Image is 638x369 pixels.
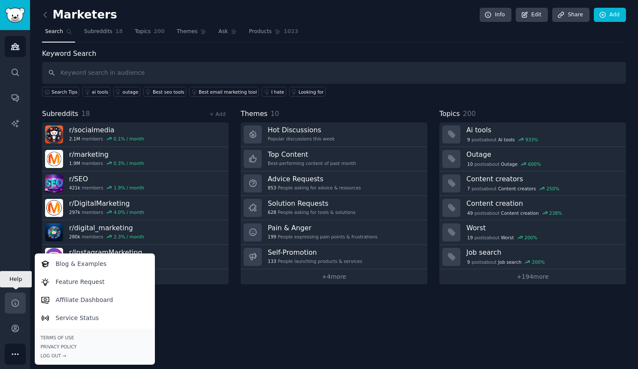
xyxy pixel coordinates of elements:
[439,147,626,171] a: Outage10postsaboutOutage600%
[268,160,356,166] div: Best-performing content of past month
[69,136,144,142] div: members
[69,209,144,215] div: members
[439,122,626,147] a: Ai tools9postsaboutAi tools933%
[56,259,107,268] p: Blog & Examples
[268,185,361,191] div: People asking for advice & resources
[42,25,75,43] a: Search
[268,223,378,232] h3: Pain & Anger
[289,87,326,97] a: Looking for
[36,273,153,291] a: Feature Request
[51,89,78,95] span: Search Tips
[174,25,210,43] a: Themes
[42,62,626,84] input: Keyword search in audience
[42,196,229,220] a: r/DigitalMarketing297kmembers4.0% / month
[467,137,470,143] span: 9
[123,89,139,95] div: outage
[199,89,257,95] div: Best email marketing tool
[69,234,144,240] div: members
[498,259,521,265] span: Job search
[154,28,165,36] span: 200
[480,8,511,22] a: Info
[42,109,79,119] span: Subreddits
[467,235,473,241] span: 19
[45,223,63,241] img: digital_marketing
[532,259,545,265] div: 200 %
[466,174,620,183] h3: Content creators
[69,150,144,159] h3: r/ marketing
[56,278,105,287] p: Feature Request
[135,28,151,36] span: Topics
[241,245,427,269] a: Self-Promotion133People launching products & services
[82,110,90,118] span: 18
[525,137,538,143] div: 933 %
[268,125,335,134] h3: Hot Discussions
[467,186,470,192] span: 7
[45,174,63,192] img: SEO
[241,147,427,171] a: Top ContentBest-performing content of past month
[84,28,112,36] span: Subreddits
[299,89,324,95] div: Looking for
[45,125,63,143] img: socialmedia
[268,258,276,264] span: 133
[249,28,272,36] span: Products
[36,291,153,309] a: Affiliate Dashboard
[241,109,268,119] span: Themes
[45,28,63,36] span: Search
[56,296,113,305] p: Affiliate Dashboard
[467,259,470,265] span: 9
[552,8,589,22] a: Share
[501,210,539,216] span: Content creation
[498,186,536,192] span: Content creators
[115,28,123,36] span: 18
[69,223,144,232] h3: r/ digital_marketing
[69,125,144,134] h3: r/ socialmedia
[82,87,110,97] a: ai tools
[114,209,144,215] div: 4.0 % / month
[209,111,226,117] a: + Add
[262,87,286,97] a: I hate
[594,8,626,22] a: Add
[549,210,562,216] div: 238 %
[466,136,539,143] div: post s about
[218,28,228,36] span: Ask
[42,245,229,269] a: r/InstagramMarketing275kmembersStale Data
[41,353,149,359] div: Log Out →
[114,185,144,191] div: 1.9 % / month
[268,199,355,208] h3: Solution Requests
[69,160,80,166] span: 1.9M
[439,196,626,220] a: Content creation49postsaboutContent creation238%
[501,235,514,241] span: Worst
[268,174,361,183] h3: Advice Requests
[241,220,427,245] a: Pain & Anger199People expressing pain points & frustrations
[439,269,626,284] a: +194more
[241,196,427,220] a: Solution Requests628People asking for tools & solutions
[466,185,560,192] div: post s about
[271,89,284,95] div: I hate
[69,199,144,208] h3: r/ DigitalMarketing
[36,255,153,273] a: Blog & Examples
[268,234,378,240] div: People expressing pain points & frustrations
[81,25,126,43] a: Subreddits18
[41,335,149,341] a: Terms of Use
[439,171,626,196] a: Content creators7postsaboutContent creators250%
[56,314,99,323] p: Service Status
[268,209,355,215] div: People asking for tools & solutions
[143,87,186,97] a: Best seo tools
[466,125,620,134] h3: Ai tools
[466,234,538,241] div: post s about
[69,174,144,183] h3: r/ SEO
[516,8,548,22] a: Edit
[524,235,537,241] div: 200 %
[466,199,620,208] h3: Content creation
[215,25,240,43] a: Ask
[69,136,80,142] span: 2.1M
[241,122,427,147] a: Hot DiscussionsPopular discussions this week
[41,344,149,350] a: Privacy Policy
[498,137,515,143] span: Ai tools
[114,234,144,240] div: 2.3 % / month
[45,199,63,217] img: DigitalMarketing
[69,248,142,257] h3: r/ InstagramMarketing
[268,258,362,264] div: People launching products & services
[268,150,356,159] h3: Top Content
[466,160,541,168] div: post s about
